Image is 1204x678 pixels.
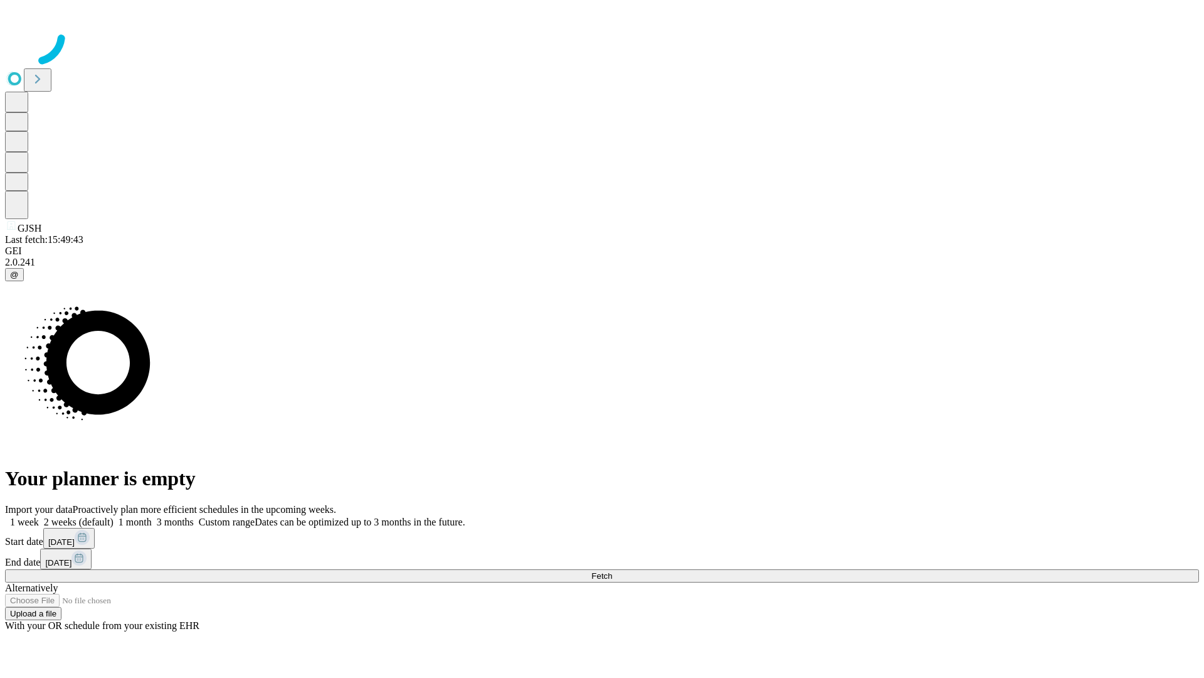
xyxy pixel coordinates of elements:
[5,504,73,515] span: Import your data
[5,620,199,631] span: With your OR schedule from your existing EHR
[10,517,39,527] span: 1 week
[199,517,255,527] span: Custom range
[5,467,1199,490] h1: Your planner is empty
[119,517,152,527] span: 1 month
[40,549,92,569] button: [DATE]
[5,607,61,620] button: Upload a file
[5,583,58,593] span: Alternatively
[48,537,75,547] span: [DATE]
[44,517,114,527] span: 2 weeks (default)
[5,245,1199,257] div: GEI
[5,257,1199,268] div: 2.0.241
[5,569,1199,583] button: Fetch
[591,571,612,581] span: Fetch
[157,517,194,527] span: 3 months
[5,268,24,281] button: @
[255,517,465,527] span: Dates can be optimized up to 3 months in the future.
[45,558,71,568] span: [DATE]
[5,528,1199,549] div: Start date
[5,549,1199,569] div: End date
[43,528,95,549] button: [DATE]
[18,223,41,234] span: GJSH
[5,234,83,245] span: Last fetch: 15:49:43
[73,504,336,515] span: Proactively plan more efficient schedules in the upcoming weeks.
[10,270,19,279] span: @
